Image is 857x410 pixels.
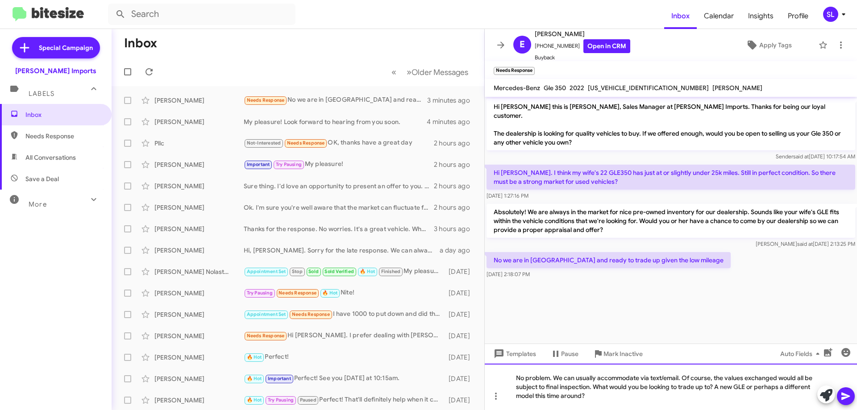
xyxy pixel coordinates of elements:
[487,192,528,199] span: [DATE] 1:27:16 PM
[244,159,434,170] div: My pleasure!
[244,373,444,384] div: Perfect! See you [DATE] at 10:15am.
[561,346,578,362] span: Pause
[244,224,434,233] div: Thanks for the response. No worries. It's a great vehicle. When you're ready, we'll be here to as...
[535,29,630,39] span: [PERSON_NAME]
[412,67,468,77] span: Older Messages
[25,132,101,141] span: Needs Response
[247,354,262,360] span: 🔥 Hot
[741,3,781,29] a: Insights
[244,95,427,105] div: No we are in [GEOGRAPHIC_DATA] and ready to trade up given the low mileage
[154,139,244,148] div: Pllc
[401,63,474,81] button: Next
[154,117,244,126] div: [PERSON_NAME]
[797,240,813,247] span: said at
[697,3,741,29] a: Calendar
[444,289,477,298] div: [DATE]
[247,269,286,274] span: Appointment Set
[387,63,474,81] nav: Page navigation example
[287,140,325,146] span: Needs Response
[544,84,566,92] span: Gle 350
[154,224,244,233] div: [PERSON_NAME]
[244,352,444,362] div: Perfect!
[247,333,285,339] span: Needs Response
[324,269,354,274] span: Sold Verified
[154,96,244,105] div: [PERSON_NAME]
[25,174,59,183] span: Save a Deal
[15,66,96,75] div: [PERSON_NAME] Imports
[154,374,244,383] div: [PERSON_NAME]
[244,331,444,341] div: Hi [PERSON_NAME]. I prefer dealing with [PERSON_NAME] but thank you for considering adding me to ...
[543,346,586,362] button: Pause
[712,84,762,92] span: [PERSON_NAME]
[780,346,823,362] span: Auto Fields
[386,63,402,81] button: Previous
[276,162,302,167] span: Try Pausing
[244,182,434,191] div: Sure thing. I'd love an opportunity to present an offer to you. Would you have some time [DATE] o...
[588,84,709,92] span: [US_VEHICLE_IDENTIFICATION_NUMBER]
[154,289,244,298] div: [PERSON_NAME]
[535,53,630,62] span: Buyback
[25,110,101,119] span: Inbox
[154,160,244,169] div: [PERSON_NAME]
[381,269,401,274] span: Finished
[154,396,244,405] div: [PERSON_NAME]
[154,246,244,255] div: [PERSON_NAME]
[723,37,814,53] button: Apply Tags
[268,376,291,381] span: Important
[487,271,530,277] span: [DATE] 2:18:07 PM
[487,204,855,238] p: Absolutely! We are always in the market for nice pre-owned inventory for our dealership. Sounds l...
[434,224,477,233] div: 3 hours ago
[444,331,477,340] div: [DATE]
[815,7,847,22] button: SL
[360,269,375,274] span: 🔥 Hot
[29,90,54,98] span: Labels
[29,200,47,208] span: More
[244,203,434,212] div: Ok. I'm sure you're well aware that the market can fluctuate from month to month. I don't believe...
[603,346,643,362] span: Mark Inactive
[12,37,100,58] a: Special Campaign
[247,397,262,403] span: 🔥 Hot
[244,246,440,255] div: Hi, [PERSON_NAME]. Sorry for the late response. We can always take a look and see what we can do ...
[664,3,697,29] a: Inbox
[244,395,444,405] div: Perfect! That'll definitely help when it comes time to appraise your vehicle. Have a great trip a...
[322,290,337,296] span: 🔥 Hot
[494,84,540,92] span: Mercedes-Benz
[427,117,477,126] div: 4 minutes ago
[492,346,536,362] span: Templates
[154,267,244,276] div: [PERSON_NAME] Nolastname119188155
[154,331,244,340] div: [PERSON_NAME]
[247,376,262,381] span: 🔥 Hot
[154,353,244,362] div: [PERSON_NAME]
[583,39,630,53] a: Open in CRM
[756,240,855,247] span: [PERSON_NAME] [DATE] 2:13:25 PM
[154,310,244,319] div: [PERSON_NAME]
[292,311,330,317] span: Needs Response
[776,153,855,160] span: Sender [DATE] 10:17:54 AM
[444,267,477,276] div: [DATE]
[244,138,434,148] div: OK, thanks have a great day
[244,266,444,277] div: My pleasure.
[279,290,316,296] span: Needs Response
[434,203,477,212] div: 2 hours ago
[154,182,244,191] div: [PERSON_NAME]
[570,84,584,92] span: 2022
[793,153,809,160] span: said at
[494,67,535,75] small: Needs Response
[781,3,815,29] span: Profile
[300,397,316,403] span: Paused
[485,346,543,362] button: Templates
[485,364,857,410] div: No problem. We can usually accommodate via text/email. Of course, the values exchanged would all ...
[487,99,855,150] p: Hi [PERSON_NAME] this is [PERSON_NAME], Sales Manager at [PERSON_NAME] Imports. Thanks for being ...
[247,290,273,296] span: Try Pausing
[25,153,76,162] span: All Conversations
[759,37,792,53] span: Apply Tags
[244,117,427,126] div: My pleasure! Look forward to hearing from you soon.
[444,396,477,405] div: [DATE]
[247,97,285,103] span: Needs Response
[154,203,244,212] div: [PERSON_NAME]
[244,309,444,319] div: I have 1000 to put down and did the application online. Dental have any leasing or can do anythin...
[773,346,830,362] button: Auto Fields
[247,140,281,146] span: Not-Interested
